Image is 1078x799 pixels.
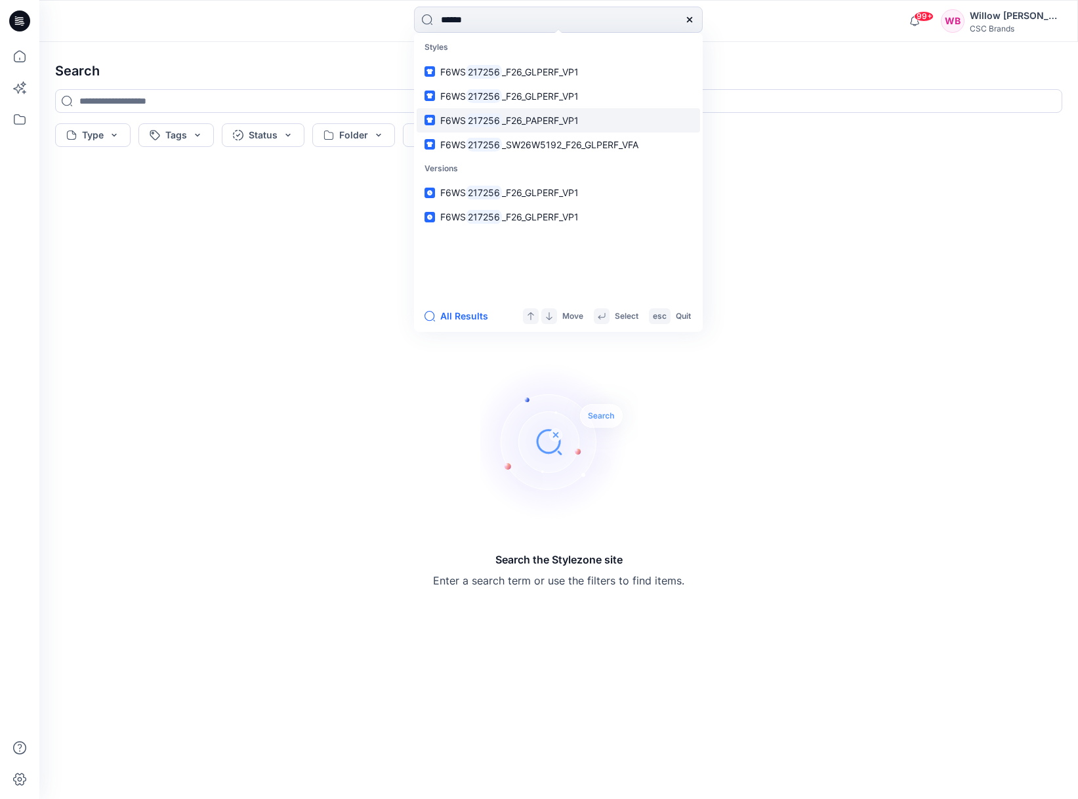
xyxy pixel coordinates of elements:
p: Quit [676,310,691,323]
span: F6WS [440,211,466,222]
mark: 217256 [466,137,502,152]
span: F6WS [440,187,466,198]
span: F6WS [440,115,466,126]
button: Tags [138,123,214,147]
mark: 217256 [466,209,502,224]
button: All Results [425,308,497,324]
p: Move [562,310,583,323]
span: _F26_GLPERF_VP1 [502,91,579,102]
span: _F26_GLPERF_VP1 [502,187,579,198]
h4: Search [45,52,1073,89]
a: F6WS217256_F26_GLPERF_VP1 [417,205,700,229]
a: F6WS217256_F26_GLPERF_VP1 [417,84,700,108]
p: Select [615,310,638,323]
mark: 217256 [466,113,502,128]
div: WB [941,9,964,33]
p: esc [653,310,667,323]
a: F6WS217256_F26_GLPERF_VP1 [417,180,700,205]
span: _F26_GLPERF_VP1 [502,211,579,222]
span: _F26_GLPERF_VP1 [502,66,579,77]
button: Type [55,123,131,147]
span: F6WS [440,66,466,77]
a: F6WS217256_F26_PAPERF_VP1 [417,108,700,133]
div: CSC Brands [970,24,1062,33]
button: Status [222,123,304,147]
h5: Search the Stylezone site [433,552,684,567]
mark: 217256 [466,89,502,104]
span: F6WS [440,139,466,150]
button: Folder [312,123,395,147]
span: 99+ [914,11,934,22]
button: Collection [403,123,503,147]
p: Versions [417,157,700,181]
p: Enter a search term or use the filters to find items. [433,573,684,588]
span: _F26_PAPERF_VP1 [502,115,579,126]
a: F6WS217256_SW26W5192_F26_GLPERF_VFA [417,133,700,157]
a: F6WS217256_F26_GLPERF_VP1 [417,60,700,84]
span: F6WS [440,91,466,102]
div: Willow [PERSON_NAME] [970,8,1062,24]
img: Search the Stylezone site [480,363,638,520]
mark: 217256 [466,64,502,79]
mark: 217256 [466,185,502,200]
span: _SW26W5192_F26_GLPERF_VFA [502,139,638,150]
p: Styles [417,35,700,60]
